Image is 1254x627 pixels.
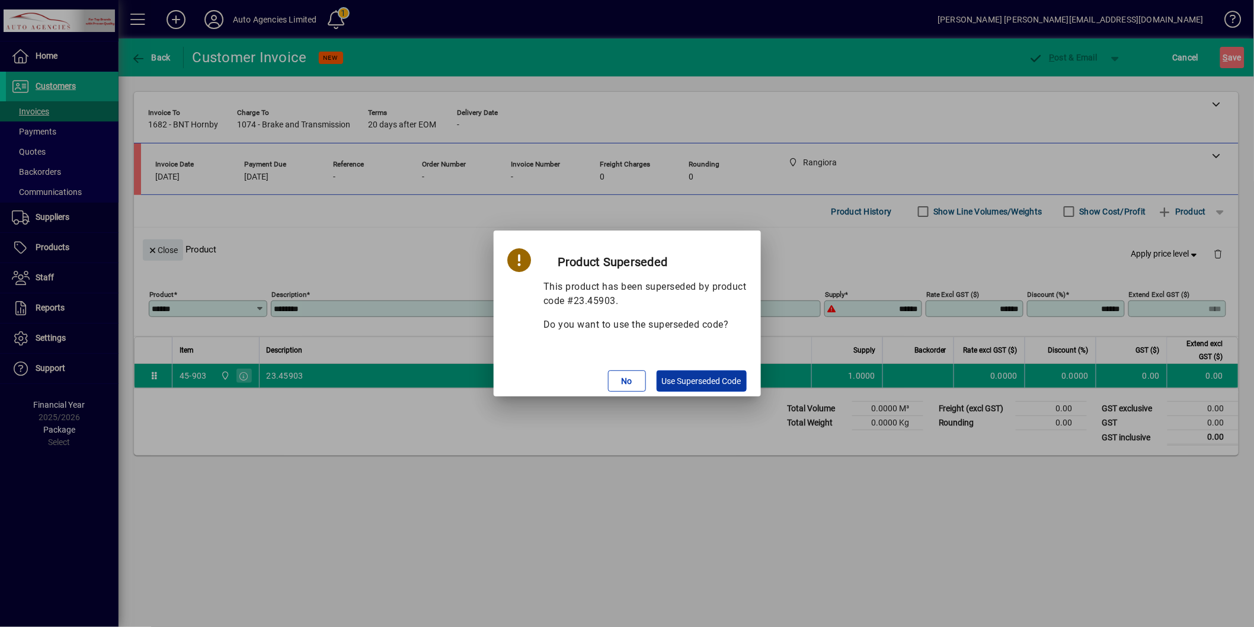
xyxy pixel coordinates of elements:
p: This product has been superseded by product code #23.45903. [543,280,747,308]
span: No [622,375,632,388]
button: No [608,370,646,392]
span: Use Superseded Code [662,375,741,388]
strong: Product Superseded [558,255,668,269]
button: Use Superseded Code [657,370,747,392]
p: Do you want to use the superseded code? [543,318,747,332]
